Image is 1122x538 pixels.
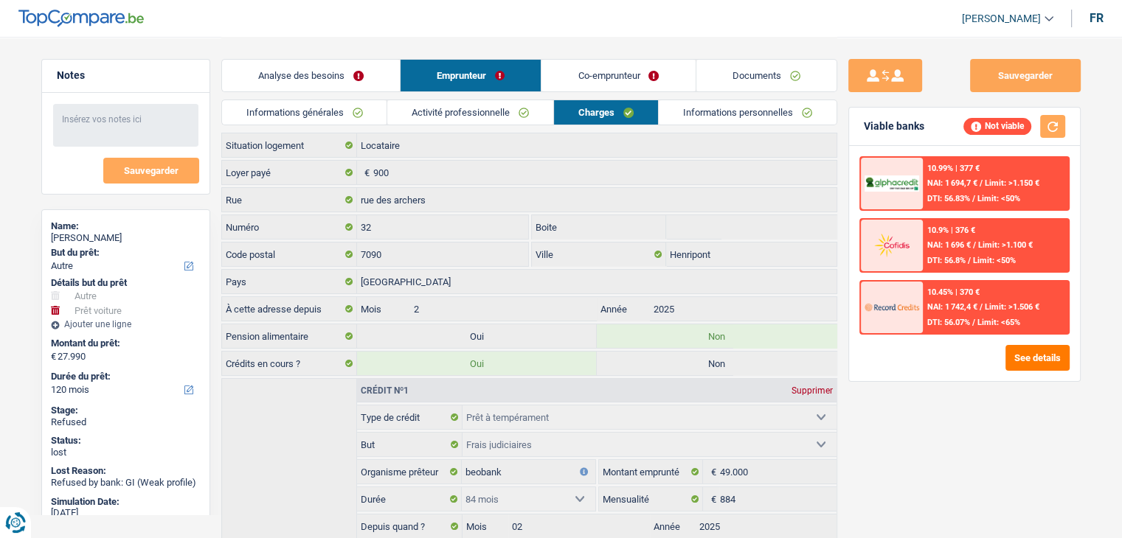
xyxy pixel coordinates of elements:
input: MM [409,297,596,321]
span: DTI: 56.8% [927,256,966,265]
a: Analyse des besoins [222,60,400,91]
label: Depuis quand ? [357,514,463,538]
span: € [51,351,56,363]
span: NAI: 1 694,7 € [927,178,977,188]
label: Code postal [222,242,357,266]
div: Name: [51,220,201,232]
label: Situation logement [222,133,357,157]
label: Type de crédit [357,405,463,429]
span: € [703,460,719,483]
div: 10.45% | 370 € [927,287,980,297]
input: AAAA [696,514,837,538]
button: Sauvegarder [970,59,1081,92]
div: 10.9% | 376 € [927,226,975,235]
button: See details [1005,345,1070,371]
label: But [357,433,463,456]
span: Limit: <50% [973,256,1016,265]
img: AlphaCredit [865,175,919,192]
label: Mensualité [599,487,704,511]
span: € [703,487,719,511]
label: But du prêt: [51,247,198,259]
div: Ajouter une ligne [51,319,201,329]
div: Lost Reason: [51,465,201,477]
img: TopCompare Logo [18,10,144,27]
label: Rue [222,188,357,212]
button: Sauvegarder [103,158,199,184]
img: Cofidis [865,231,919,259]
label: Pays [222,270,357,293]
a: Documents [696,60,837,91]
div: Détails but du prêt [51,277,201,289]
a: Emprunteur [401,60,541,91]
span: DTI: 56.83% [927,194,970,203]
label: Montant du prêt: [51,338,198,349]
a: Charges [554,100,658,125]
label: Durée du prêt: [51,371,198,382]
span: Limit: <65% [977,318,1020,327]
div: Not viable [963,118,1031,134]
input: AAAA [649,297,836,321]
span: / [980,178,983,188]
span: Sauvegarder [124,166,179,175]
h5: Notes [57,69,195,82]
div: [DATE] [51,507,201,519]
span: NAI: 1 696 € [927,240,971,250]
div: lost [51,447,201,458]
a: [PERSON_NAME] [950,7,1053,31]
span: / [973,240,976,250]
span: / [972,194,975,203]
a: Informations personnelles [659,100,837,125]
label: Pension alimentaire [222,324,357,348]
div: Crédit nº1 [357,386,412,395]
a: Informations générales [222,100,387,125]
span: NAI: 1 742,4 € [927,302,977,312]
label: À cette adresse depuis [222,297,357,321]
label: Ville [532,242,666,266]
input: MM [508,514,649,538]
div: Refused by bank: GI (Weak profile) [51,477,201,489]
div: Refused [51,416,201,428]
label: Non [597,352,837,375]
label: Oui [357,324,597,348]
label: Année [650,514,696,538]
label: Oui [357,352,597,375]
span: Limit: <50% [977,194,1020,203]
div: 10.99% | 377 € [927,164,980,173]
div: fr [1090,11,1104,25]
span: Limit: >1.506 € [985,302,1039,312]
div: Viable banks [864,120,924,133]
span: / [972,318,975,327]
label: Loyer payé [222,161,357,184]
a: Co-emprunteur [541,60,695,91]
div: Supprimer [788,386,837,395]
div: Status: [51,435,201,447]
span: € [357,161,373,184]
label: Mois [463,514,508,538]
span: [PERSON_NAME] [962,13,1041,25]
label: Année [597,297,649,321]
label: Durée [357,487,462,511]
div: Simulation Date: [51,496,201,508]
a: Activité professionnelle [387,100,553,125]
div: [PERSON_NAME] [51,232,201,244]
label: Montant emprunté [599,460,704,483]
div: Stage: [51,405,201,416]
label: Mois [357,297,409,321]
label: Crédits en cours ? [222,352,357,375]
span: Limit: >1.150 € [985,178,1039,188]
img: Record Credits [865,293,919,321]
label: Boite [532,215,666,239]
span: Limit: >1.100 € [978,240,1033,250]
span: DTI: 56.07% [927,318,970,327]
label: Numéro [222,215,357,239]
span: / [980,302,983,312]
span: / [968,256,971,265]
label: Organisme prêteur [357,460,462,483]
label: Non [597,324,837,348]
